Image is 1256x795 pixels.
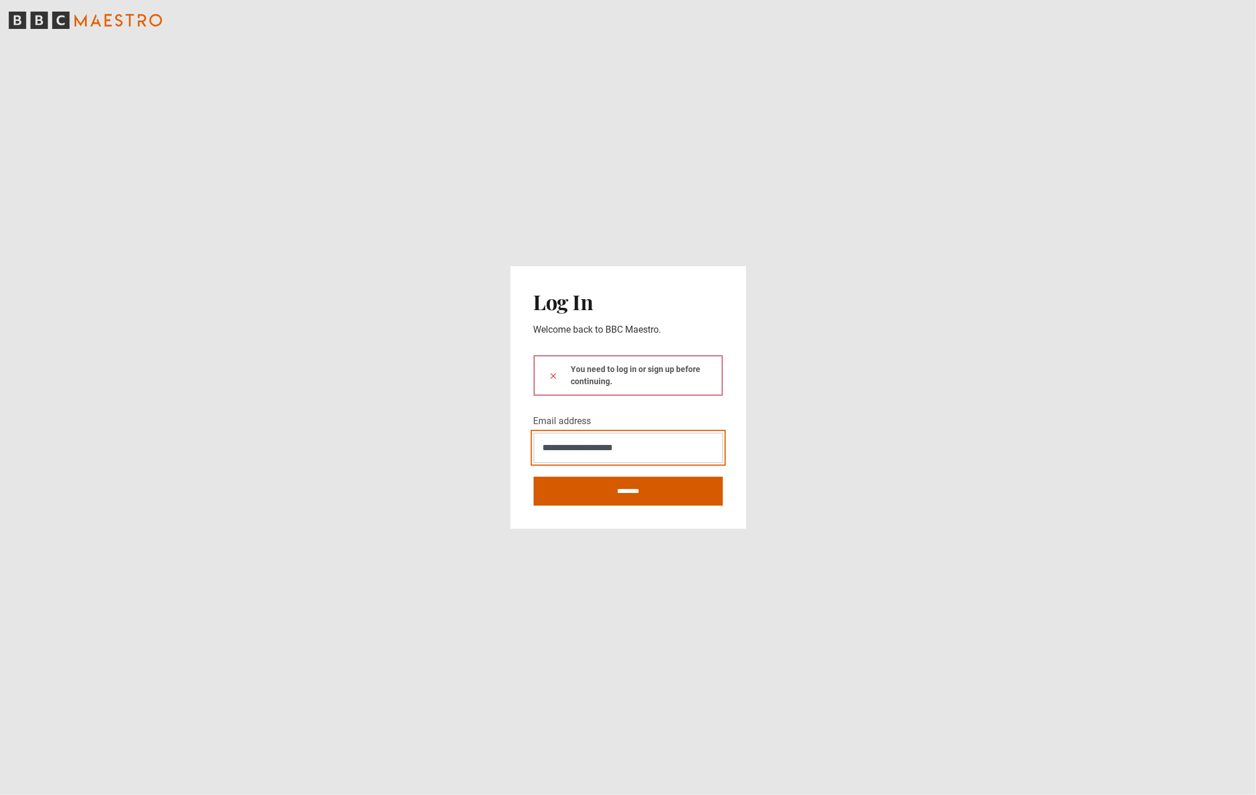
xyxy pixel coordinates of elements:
label: Email address [534,414,592,428]
svg: BBC Maestro [9,12,162,29]
p: Welcome back to BBC Maestro. [534,323,723,337]
div: You need to log in or sign up before continuing. [534,355,723,396]
h2: Log In [534,289,723,314]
